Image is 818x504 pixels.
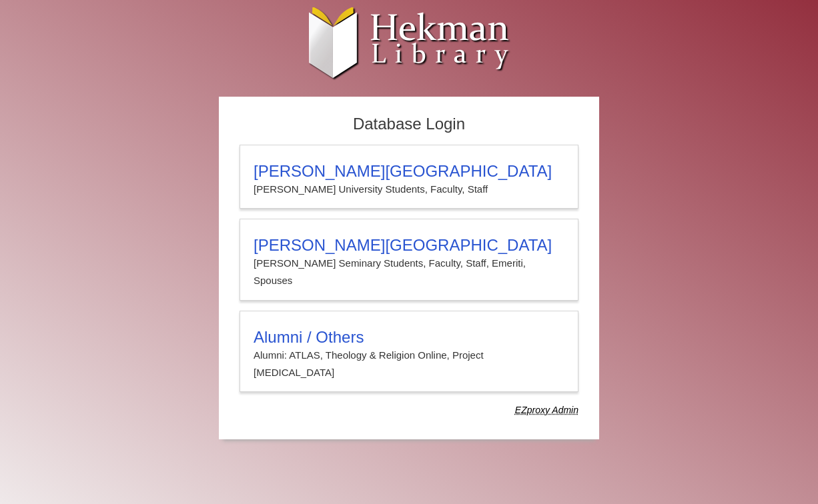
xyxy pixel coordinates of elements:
h3: [PERSON_NAME][GEOGRAPHIC_DATA] [254,162,564,181]
h3: Alumni / Others [254,328,564,347]
a: [PERSON_NAME][GEOGRAPHIC_DATA][PERSON_NAME] University Students, Faculty, Staff [240,145,578,209]
h3: [PERSON_NAME][GEOGRAPHIC_DATA] [254,236,564,255]
p: [PERSON_NAME] University Students, Faculty, Staff [254,181,564,198]
a: [PERSON_NAME][GEOGRAPHIC_DATA][PERSON_NAME] Seminary Students, Faculty, Staff, Emeriti, Spouses [240,219,578,301]
p: [PERSON_NAME] Seminary Students, Faculty, Staff, Emeriti, Spouses [254,255,564,290]
p: Alumni: ATLAS, Theology & Religion Online, Project [MEDICAL_DATA] [254,347,564,382]
dfn: Use Alumni login [515,405,578,415]
summary: Alumni / OthersAlumni: ATLAS, Theology & Religion Online, Project [MEDICAL_DATA] [254,328,564,382]
h2: Database Login [233,111,585,138]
